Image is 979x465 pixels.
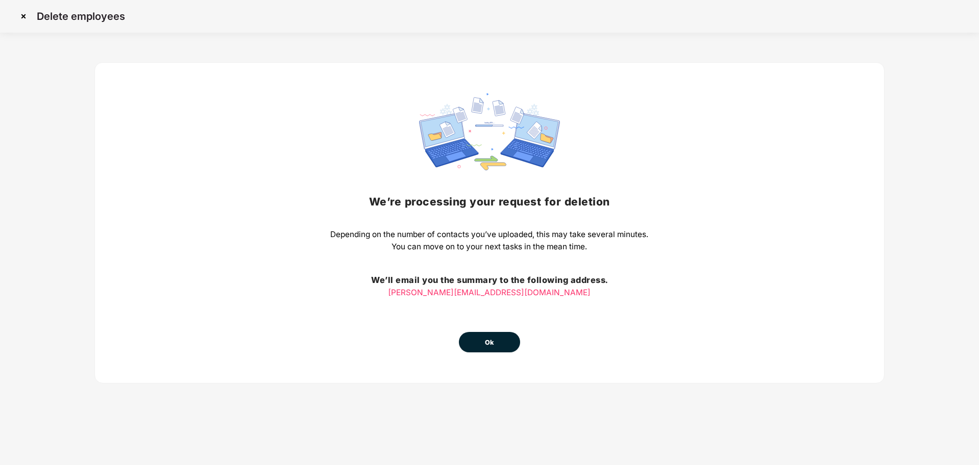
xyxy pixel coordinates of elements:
p: Delete employees [37,10,125,22]
h2: We’re processing your request for deletion [330,193,648,210]
button: Ok [459,332,520,352]
p: [PERSON_NAME][EMAIL_ADDRESS][DOMAIN_NAME] [330,287,648,299]
img: svg+xml;base64,PHN2ZyBpZD0iQ3Jvc3MtMzJ4MzIiIHhtbG5zPSJodHRwOi8vd3d3LnczLm9yZy8yMDAwL3N2ZyIgd2lkdG... [15,8,32,24]
p: Depending on the number of contacts you’ve uploaded, this may take several minutes. [330,228,648,241]
img: svg+xml;base64,PHN2ZyBpZD0iRGF0YV9zeW5jaW5nIiB4bWxucz0iaHR0cDovL3d3dy53My5vcmcvMjAwMC9zdmciIHdpZH... [419,93,560,170]
h3: We’ll email you the summary to the following address. [330,274,648,287]
p: You can move on to your next tasks in the mean time. [330,241,648,253]
span: Ok [485,338,494,348]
